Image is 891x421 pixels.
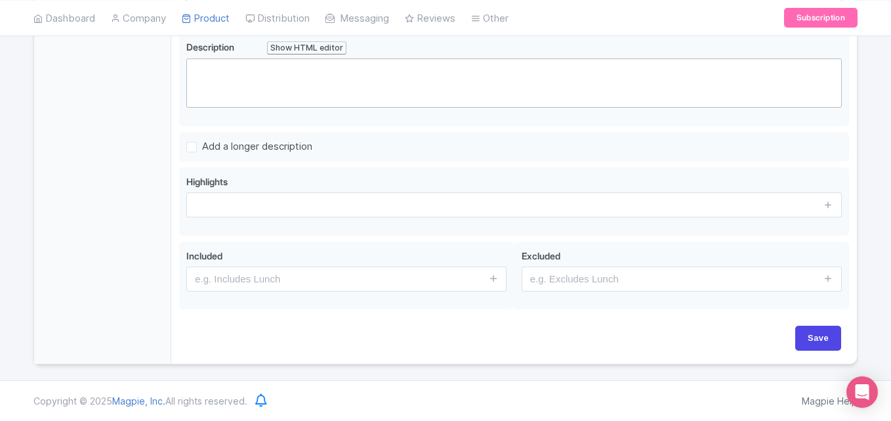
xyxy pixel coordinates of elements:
[202,140,312,152] span: Add a longer description
[846,376,878,408] div: Open Intercom Messenger
[522,267,842,292] input: e.g. Excludes Lunch
[186,250,222,261] span: Included
[26,394,255,408] div: Copyright © 2025 All rights reserved.
[795,326,841,351] input: Save
[522,250,560,261] span: Excluded
[186,176,228,187] span: Highlights
[802,395,858,407] a: Magpie Help
[112,395,165,407] span: Magpie, Inc.
[186,41,234,53] span: Description
[186,267,507,292] input: e.g. Includes Lunch
[784,8,858,28] a: Subscription
[267,41,346,55] div: Show HTML editor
